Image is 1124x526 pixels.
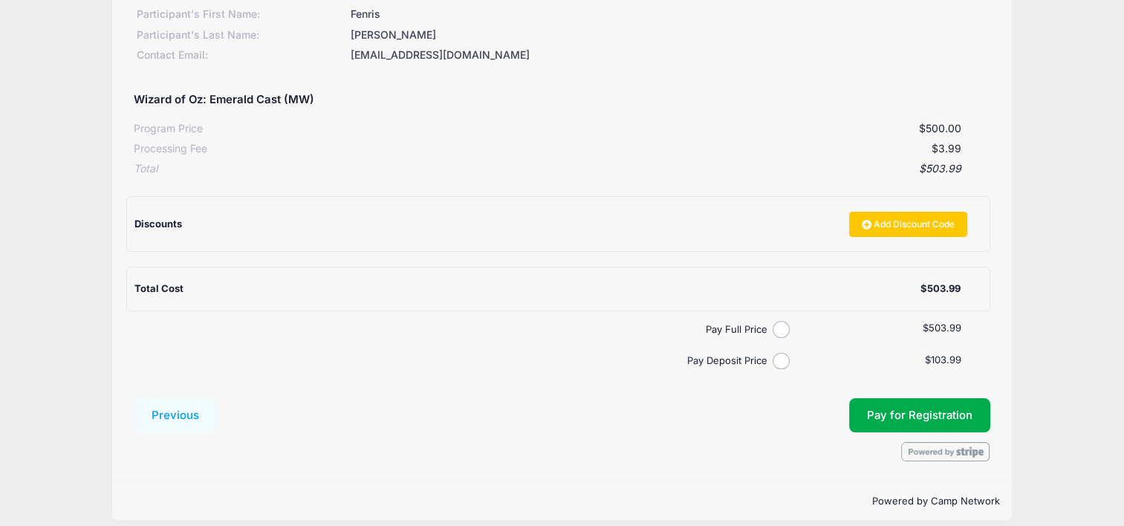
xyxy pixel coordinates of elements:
[207,141,961,157] div: $3.99
[134,121,203,137] div: Program Price
[919,122,961,134] span: $500.00
[134,282,920,296] div: Total Cost
[348,7,990,22] div: Fenris
[925,353,961,368] label: $103.99
[867,409,972,422] span: Pay for Registration
[134,27,348,43] div: Participant's Last Name:
[134,141,207,157] div: Processing Fee
[139,354,772,368] label: Pay Deposit Price
[348,48,990,63] div: [EMAIL_ADDRESS][DOMAIN_NAME]
[849,398,990,432] button: Pay for Registration
[134,7,348,22] div: Participant's First Name:
[923,321,961,336] label: $503.99
[920,282,961,296] div: $503.99
[134,161,157,177] div: Total
[134,48,348,63] div: Contact Email:
[157,161,961,177] div: $503.99
[124,494,999,509] p: Powered by Camp Network
[348,27,990,43] div: [PERSON_NAME]
[134,94,314,107] h5: Wizard of Oz: Emerald Cast (MW)
[849,212,968,237] a: Add Discount Code
[134,398,217,432] button: Previous
[134,218,182,230] span: Discounts
[139,322,772,337] label: Pay Full Price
